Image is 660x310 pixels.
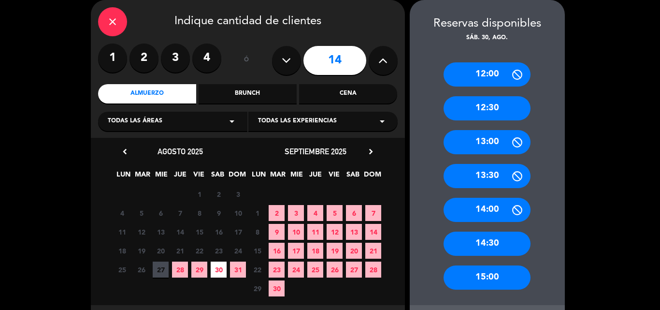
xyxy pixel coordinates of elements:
span: 20 [346,243,362,259]
span: 23 [269,262,285,278]
span: 26 [133,262,149,278]
span: 5 [327,205,343,221]
span: 18 [114,243,130,259]
span: 11 [114,224,130,240]
span: 21 [172,243,188,259]
span: DOM [229,169,244,185]
div: 12:00 [444,62,531,87]
div: 13:30 [444,164,531,188]
i: arrow_drop_down [376,116,388,127]
span: LUN [115,169,131,185]
span: 12 [133,224,149,240]
span: 16 [269,243,285,259]
span: septiembre 2025 [285,147,346,156]
div: 12:30 [444,96,531,120]
span: 13 [153,224,169,240]
div: Reservas disponibles [410,15,565,33]
span: 30 [211,262,227,278]
span: 31 [230,262,246,278]
label: 4 [192,44,221,73]
span: 4 [307,205,323,221]
span: 10 [288,224,304,240]
span: 1 [191,186,207,202]
span: 3 [230,186,246,202]
span: JUE [172,169,188,185]
span: 15 [191,224,207,240]
span: MIE [288,169,304,185]
i: chevron_right [366,147,376,157]
span: 28 [365,262,381,278]
span: 24 [230,243,246,259]
span: 29 [249,280,265,296]
span: 29 [191,262,207,278]
span: 19 [133,243,149,259]
div: Cena [299,84,397,103]
div: sáb. 30, ago. [410,33,565,43]
div: 15:00 [444,266,531,290]
span: 15 [249,243,265,259]
span: 10 [230,205,246,221]
span: 11 [307,224,323,240]
div: ó [231,44,262,77]
span: 8 [191,205,207,221]
span: 8 [249,224,265,240]
span: 2 [211,186,227,202]
span: LUN [251,169,267,185]
span: VIE [326,169,342,185]
span: 7 [365,205,381,221]
span: 7 [172,205,188,221]
div: Brunch [199,84,297,103]
span: JUE [307,169,323,185]
span: Todas las áreas [108,117,162,126]
span: 28 [172,262,188,278]
span: 23 [211,243,227,259]
span: 21 [365,243,381,259]
span: 1 [249,205,265,221]
span: Todas las experiencias [258,117,337,126]
span: MIE [153,169,169,185]
span: 13 [346,224,362,240]
span: VIE [191,169,207,185]
span: 9 [269,224,285,240]
div: 14:00 [444,198,531,222]
span: 27 [153,262,169,278]
div: Indique cantidad de clientes [98,7,398,36]
span: DOM [364,169,380,185]
label: 2 [129,44,158,73]
span: 22 [249,262,265,278]
div: 14:30 [444,232,531,256]
span: 3 [288,205,304,221]
span: 17 [288,243,304,259]
span: 14 [365,224,381,240]
span: 4 [114,205,130,221]
div: 13:00 [444,130,531,154]
span: SAB [345,169,361,185]
span: 16 [211,224,227,240]
span: SAB [210,169,226,185]
label: 3 [161,44,190,73]
span: 5 [133,205,149,221]
div: Almuerzo [98,84,196,103]
span: MAR [134,169,150,185]
span: 22 [191,243,207,259]
span: 30 [269,280,285,296]
span: 2 [269,205,285,221]
span: 6 [153,205,169,221]
span: 6 [346,205,362,221]
span: MAR [270,169,286,185]
span: 14 [172,224,188,240]
span: 20 [153,243,169,259]
i: chevron_left [120,147,130,157]
span: 9 [211,205,227,221]
span: 27 [346,262,362,278]
span: 17 [230,224,246,240]
span: 18 [307,243,323,259]
span: 26 [327,262,343,278]
label: 1 [98,44,127,73]
span: 25 [307,262,323,278]
i: close [107,16,118,28]
i: arrow_drop_down [226,116,238,127]
span: 25 [114,262,130,278]
span: 24 [288,262,304,278]
span: agosto 2025 [158,147,203,156]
